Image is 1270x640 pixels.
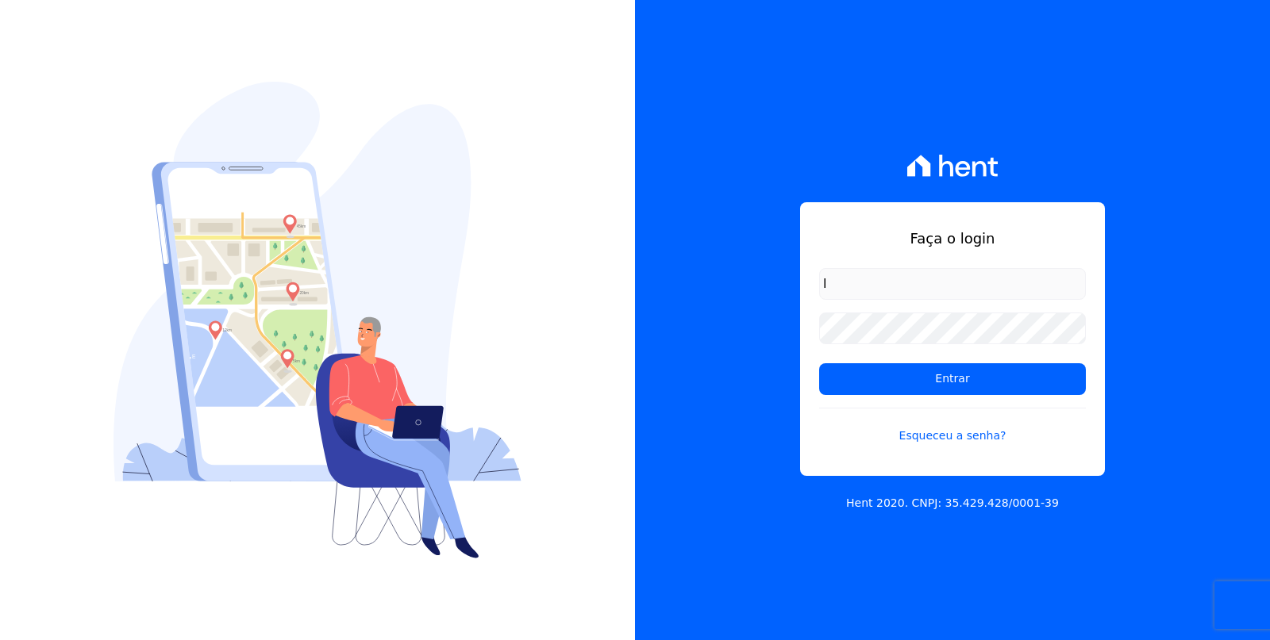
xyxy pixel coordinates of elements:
p: Hent 2020. CNPJ: 35.429.428/0001-39 [846,495,1059,512]
img: Login [114,82,521,558]
input: Entrar [819,363,1086,395]
input: Email [819,268,1086,300]
a: Esqueceu a senha? [819,408,1086,444]
h1: Faça o login [819,228,1086,249]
